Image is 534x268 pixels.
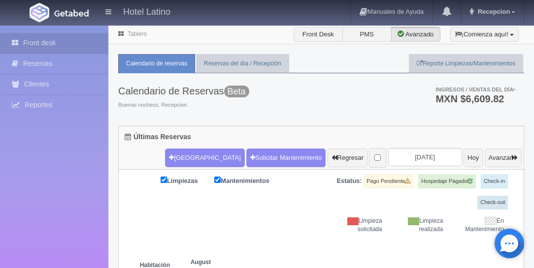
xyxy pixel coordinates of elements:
[464,149,483,167] button: Hoy
[328,149,367,167] button: Regresar
[191,258,244,267] span: August
[481,175,508,188] label: Check-in
[450,27,519,42] button: ¡Comienza aquí!
[390,217,451,234] div: Limpieza realizada
[450,217,511,234] div: En Mantenimiento
[123,5,170,17] h4: Hotel Latino
[409,54,523,73] a: Reporte Limpiezas/Mantenimientos
[128,30,147,37] a: Tablero
[485,149,522,167] button: Avanzar
[30,3,49,22] img: Getabed
[196,54,289,73] a: Reservas del día / Recepción
[342,27,392,42] label: PMS
[165,149,244,167] button: [GEOGRAPHIC_DATA]
[435,87,515,92] span: Ingresos / Ventas del día
[118,86,249,96] h3: Calendario de Reservas
[214,175,284,186] label: Mantenimientos
[161,177,167,183] input: Limpiezas
[391,27,440,42] label: Avanzado
[294,27,343,42] label: Front Desk
[246,149,326,167] a: Solicitar Mantenimiento
[214,177,221,183] input: Mantenimientos
[435,94,515,104] h3: MXN $6,609.82
[125,133,191,141] h4: Últimas Reservas
[54,9,89,17] img: Getabed
[118,101,249,109] span: Buenas nochess, Recepcion.
[475,8,510,15] span: Recepcion
[477,196,508,209] label: Check-out
[329,217,390,234] div: Limpieza solicitada
[161,175,213,186] label: Limpiezas
[418,175,476,188] label: Hospedaje Pagado
[118,54,195,73] a: Calendario de reservas
[364,175,413,188] label: Pago Pendiente
[336,177,362,186] label: Estatus:
[224,86,249,97] span: Beta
